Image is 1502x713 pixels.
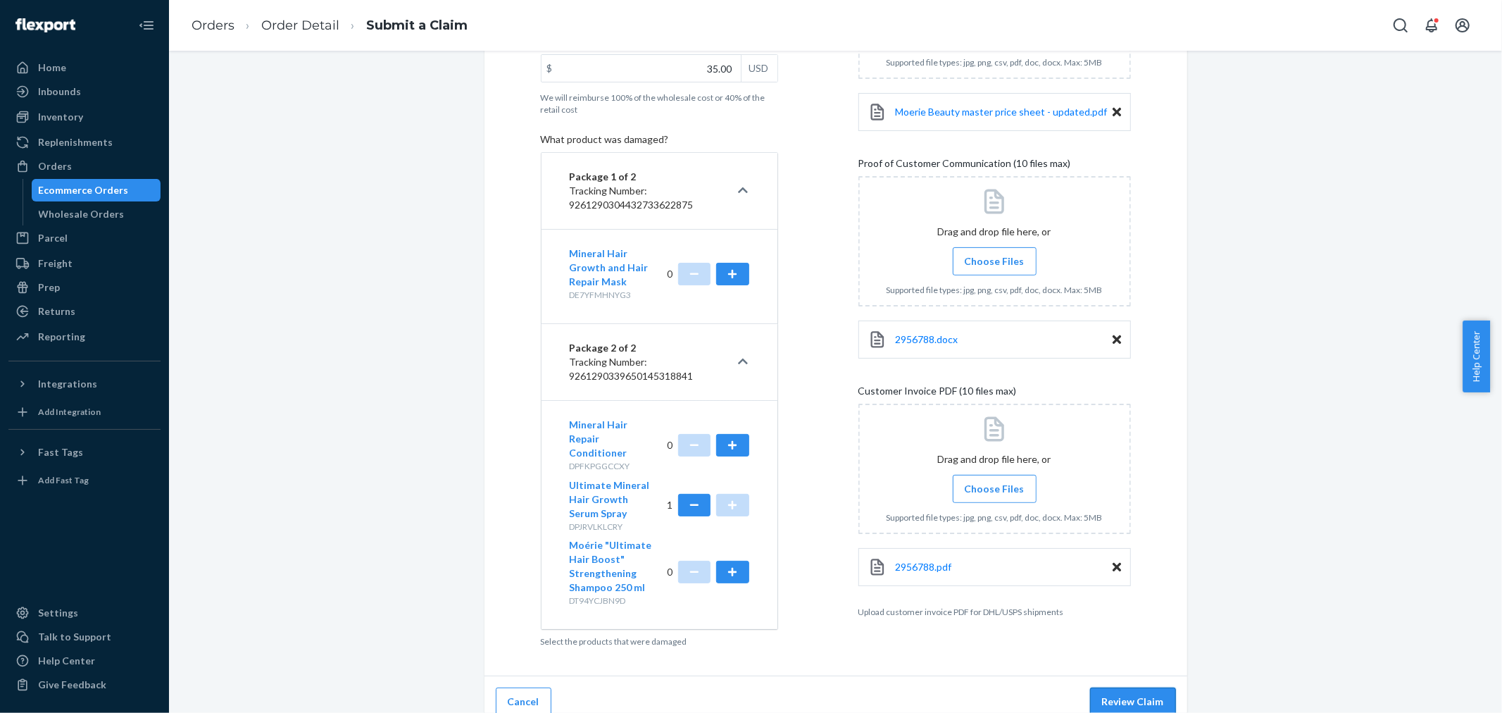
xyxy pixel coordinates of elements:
[1448,11,1477,39] button: Open account menu
[8,276,161,299] a: Prep
[38,85,81,99] div: Inbounds
[667,247,749,301] div: 0
[38,61,66,75] div: Home
[38,231,68,245] div: Parcel
[1463,321,1490,392] button: Help Center
[38,406,101,418] div: Add Integration
[38,280,60,294] div: Prep
[8,325,161,348] a: Reporting
[570,521,660,533] p: DPJRVLKLCRY
[39,207,125,221] div: Wholesale Orders
[38,256,73,271] div: Freight
[542,324,777,400] button: Package 2 of 2Tracking Number: 9261290339650145318841
[965,254,1025,268] span: Choose Files
[8,674,161,696] button: Give Feedback
[39,183,129,197] div: Ecommerce Orders
[541,92,778,116] p: We will reimburse 100% of the wholesale cost or 40% of the retail cost
[541,132,778,152] p: What product was damaged?
[542,153,777,229] button: Package 1 of 2Tracking Number: 9261290304432733622875
[38,654,95,668] div: Help Center
[8,106,161,128] a: Inventory
[180,5,479,46] ol: breadcrumbs
[15,18,75,32] img: Flexport logo
[1387,11,1415,39] button: Open Search Box
[542,55,558,82] div: $
[32,203,161,225] a: Wholesale Orders
[192,18,234,33] a: Orders
[8,626,161,648] a: Talk to Support
[896,333,958,347] a: 2956788.docx
[896,560,952,574] a: 2956788.pdf
[38,304,75,318] div: Returns
[541,635,778,647] p: Select the products that were damaged
[667,418,749,472] div: 0
[366,18,468,33] a: Submit a Claim
[38,110,83,124] div: Inventory
[38,606,78,620] div: Settings
[38,474,89,486] div: Add Fast Tag
[965,482,1025,496] span: Choose Files
[38,330,85,344] div: Reporting
[896,333,958,345] span: 2956788.docx
[858,156,1071,176] span: Proof of Customer Communication (10 files max)
[132,11,161,39] button: Close Navigation
[8,80,161,103] a: Inbounds
[570,539,652,593] span: Moérie "Ultimate Hair Boost" Strengthening Shampoo 250 ml
[570,595,660,607] p: DT94YCJBN9D
[38,159,72,173] div: Orders
[38,445,83,459] div: Fast Tags
[8,131,161,154] a: Replenishments
[38,135,113,149] div: Replenishments
[570,247,649,287] span: Mineral Hair Growth and Hair Repair Mask
[8,602,161,624] a: Settings
[8,252,161,275] a: Freight
[8,401,161,423] a: Add Integration
[570,289,660,301] p: DE7YFMHNYG3
[741,55,777,82] div: USD
[667,538,749,607] div: 0
[570,355,730,383] p: Tracking Number: 9261290339650145318841
[570,341,730,355] p: Package 2 of 2
[667,478,749,533] div: 1
[896,106,1108,118] span: Moerie Beauty master price sheet - updated.pdf
[38,377,97,391] div: Integrations
[570,460,660,472] p: DPFKPGGCCXY
[261,18,339,33] a: Order Detail
[8,441,161,464] button: Fast Tags
[570,418,628,459] span: Mineral Hair Repair Conditioner
[542,55,741,82] input: $USD
[896,105,1108,119] a: Moerie Beauty master price sheet - updated.pdf
[8,469,161,492] a: Add Fast Tag
[8,300,161,323] a: Returns
[38,678,106,692] div: Give Feedback
[8,155,161,178] a: Orders
[858,606,1131,618] p: Upload customer invoice PDF for DHL/USPS shipments
[570,479,650,519] span: Ultimate Mineral Hair Growth Serum Spray
[8,227,161,249] a: Parcel
[570,170,730,184] p: Package 1 of 2
[32,179,161,201] a: Ecommerce Orders
[8,56,161,79] a: Home
[38,630,111,644] div: Talk to Support
[896,561,952,573] span: 2956788.pdf
[570,184,730,212] p: Tracking Number: 9261290304432733622875
[858,384,1017,404] span: Customer Invoice PDF (10 files max)
[1417,11,1446,39] button: Open notifications
[8,650,161,672] a: Help Center
[8,373,161,395] button: Integrations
